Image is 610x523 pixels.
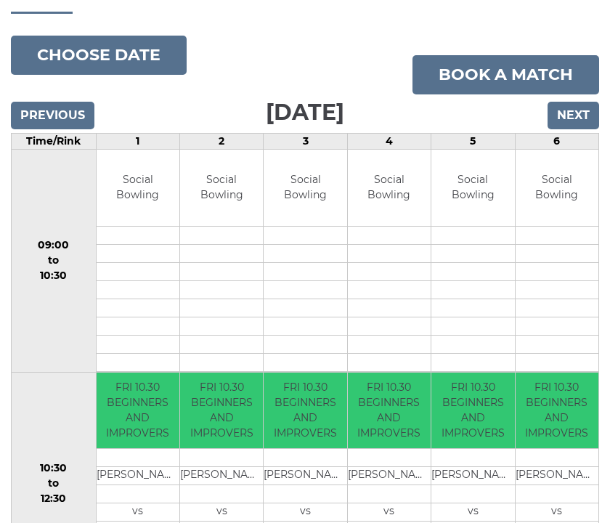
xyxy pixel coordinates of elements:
[431,134,515,150] td: 5
[97,150,179,226] td: Social Bowling
[516,150,598,226] td: Social Bowling
[516,467,598,485] td: [PERSON_NAME]
[348,373,431,449] td: FRI 10.30 BEGINNERS AND IMPROVERS
[548,102,599,129] input: Next
[264,150,346,226] td: Social Bowling
[12,150,97,373] td: 09:00 to 10:30
[180,373,263,449] td: FRI 10.30 BEGINNERS AND IMPROVERS
[431,467,514,485] td: [PERSON_NAME]
[348,503,431,522] td: vs
[431,150,514,226] td: Social Bowling
[516,503,598,522] td: vs
[96,134,179,150] td: 1
[348,150,431,226] td: Social Bowling
[180,503,263,522] td: vs
[11,102,94,129] input: Previous
[264,467,346,485] td: [PERSON_NAME]
[180,150,263,226] td: Social Bowling
[347,134,431,150] td: 4
[97,467,179,485] td: [PERSON_NAME]
[264,373,346,449] td: FRI 10.30 BEGINNERS AND IMPROVERS
[179,134,263,150] td: 2
[431,373,514,449] td: FRI 10.30 BEGINNERS AND IMPROVERS
[348,467,431,485] td: [PERSON_NAME]
[97,503,179,522] td: vs
[516,373,598,449] td: FRI 10.30 BEGINNERS AND IMPROVERS
[412,55,599,94] a: Book a match
[431,503,514,522] td: vs
[264,503,346,522] td: vs
[180,467,263,485] td: [PERSON_NAME]
[12,134,97,150] td: Time/Rink
[97,373,179,449] td: FRI 10.30 BEGINNERS AND IMPROVERS
[11,36,187,75] button: Choose date
[264,134,347,150] td: 3
[515,134,598,150] td: 6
